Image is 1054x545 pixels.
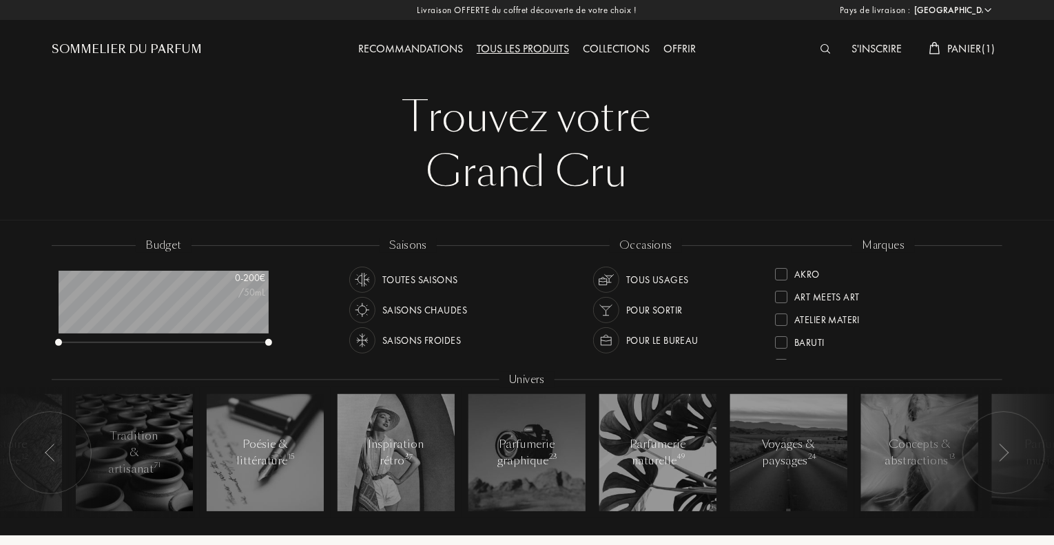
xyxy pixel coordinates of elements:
[657,41,703,59] div: Offrir
[657,41,703,56] a: Offrir
[794,308,860,327] div: Atelier Materi
[610,238,682,254] div: occasions
[626,327,699,353] div: Pour le bureau
[626,267,689,293] div: Tous usages
[382,297,467,323] div: Saisons chaudes
[470,41,576,59] div: Tous les produits
[845,41,909,56] a: S'inscrire
[236,436,295,469] div: Poésie & littérature
[470,41,576,56] a: Tous les produits
[353,300,372,320] img: usage_season_hot_white.svg
[929,42,940,54] img: cart_white.svg
[820,44,831,54] img: search_icn_white.svg
[597,300,616,320] img: usage_occasion_party_white.svg
[549,452,557,462] span: 23
[380,238,437,254] div: saisons
[351,41,470,59] div: Recommandations
[576,41,657,59] div: Collections
[196,271,265,285] div: 0 - 200 €
[406,452,413,462] span: 37
[62,145,992,200] div: Grand Cru
[289,452,295,462] span: 15
[852,238,914,254] div: marques
[677,452,685,462] span: 49
[351,41,470,56] a: Recommandations
[998,444,1009,462] img: arr_left.svg
[794,331,825,349] div: Baruti
[845,41,909,59] div: S'inscrire
[626,297,683,323] div: Pour sortir
[497,436,557,469] div: Parfumerie graphique
[353,331,372,350] img: usage_season_cold_white.svg
[840,3,911,17] span: Pays de livraison :
[136,238,192,254] div: budget
[196,285,265,300] div: /50mL
[794,353,862,372] div: Binet-Papillon
[597,331,616,350] img: usage_occasion_work_white.svg
[794,263,820,281] div: Akro
[367,436,426,469] div: Inspiration rétro
[808,452,816,462] span: 24
[353,270,372,289] img: usage_season_average_white.svg
[947,41,995,56] span: Panier ( 1 )
[576,41,657,56] a: Collections
[760,436,818,469] div: Voyages & paysages
[45,444,56,462] img: arr_left.svg
[629,436,688,469] div: Parfumerie naturelle
[52,41,202,58] a: Sommelier du Parfum
[382,327,461,353] div: Saisons froides
[794,285,859,304] div: Art Meets Art
[499,372,555,388] div: Univers
[62,90,992,145] div: Trouvez votre
[597,270,616,289] img: usage_occasion_all_white.svg
[382,267,458,293] div: Toutes saisons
